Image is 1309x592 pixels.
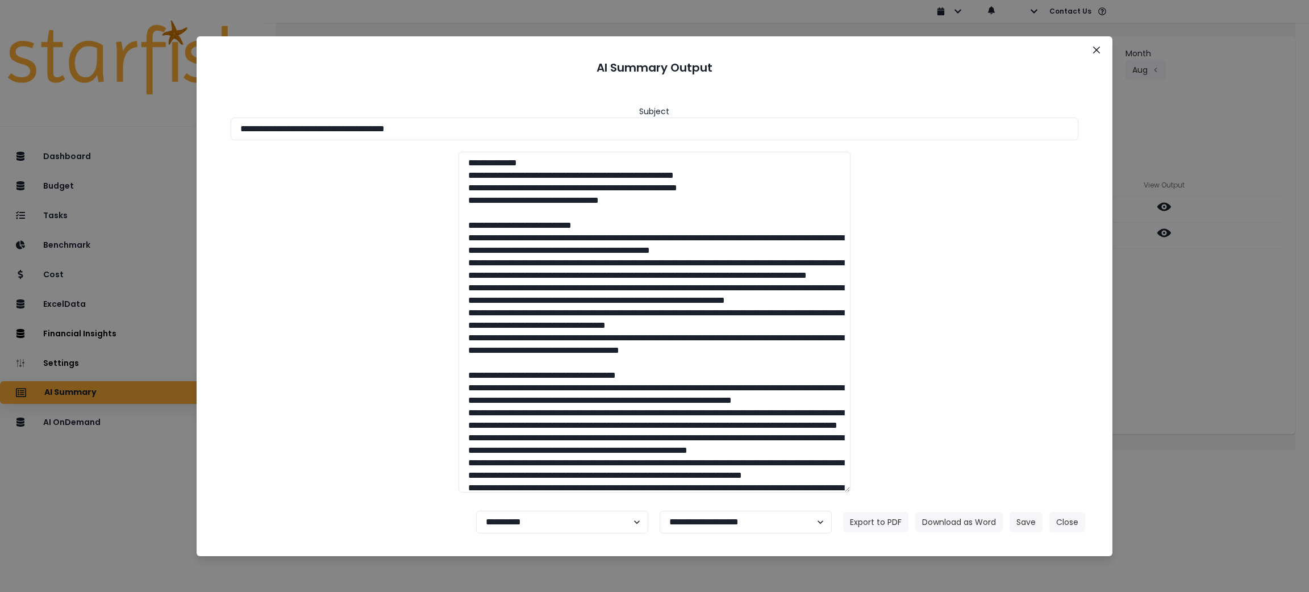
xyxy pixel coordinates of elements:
[1087,41,1106,59] button: Close
[843,512,908,532] button: Export to PDF
[1010,512,1043,532] button: Save
[210,50,1099,85] header: AI Summary Output
[1049,512,1085,532] button: Close
[915,512,1003,532] button: Download as Word
[639,106,669,118] header: Subject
